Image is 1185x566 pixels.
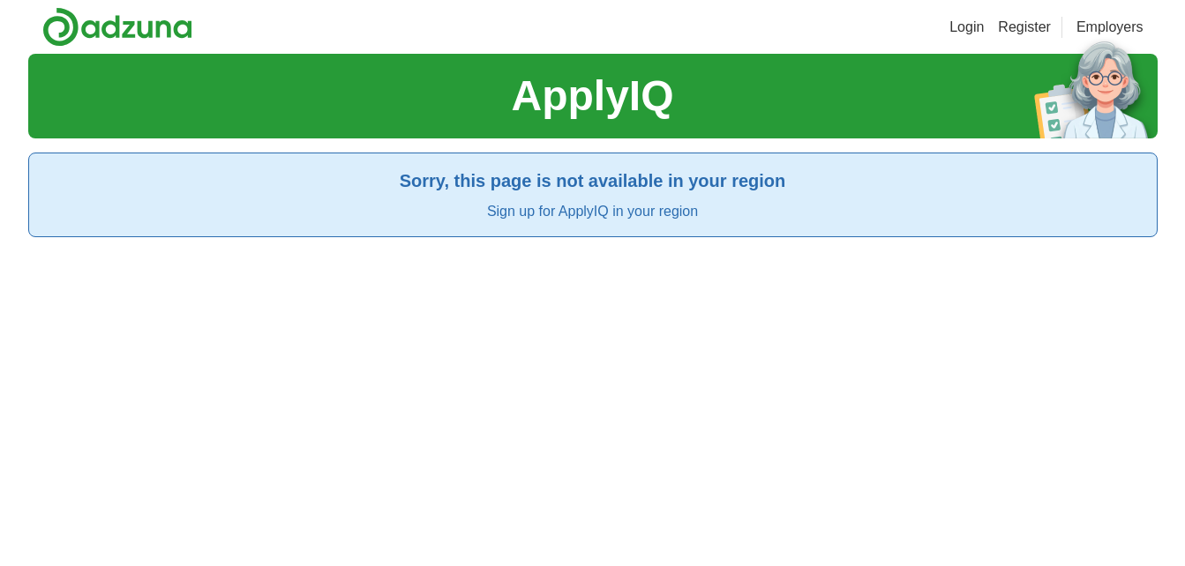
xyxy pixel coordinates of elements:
[998,17,1051,38] a: Register
[43,168,1143,194] h2: Sorry, this page is not available in your region
[511,64,673,128] h1: ApplyIQ
[1076,17,1144,38] a: Employers
[487,204,698,219] a: Sign up for ApplyIQ in your region
[42,7,192,47] img: Adzuna logo
[949,17,984,38] a: Login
